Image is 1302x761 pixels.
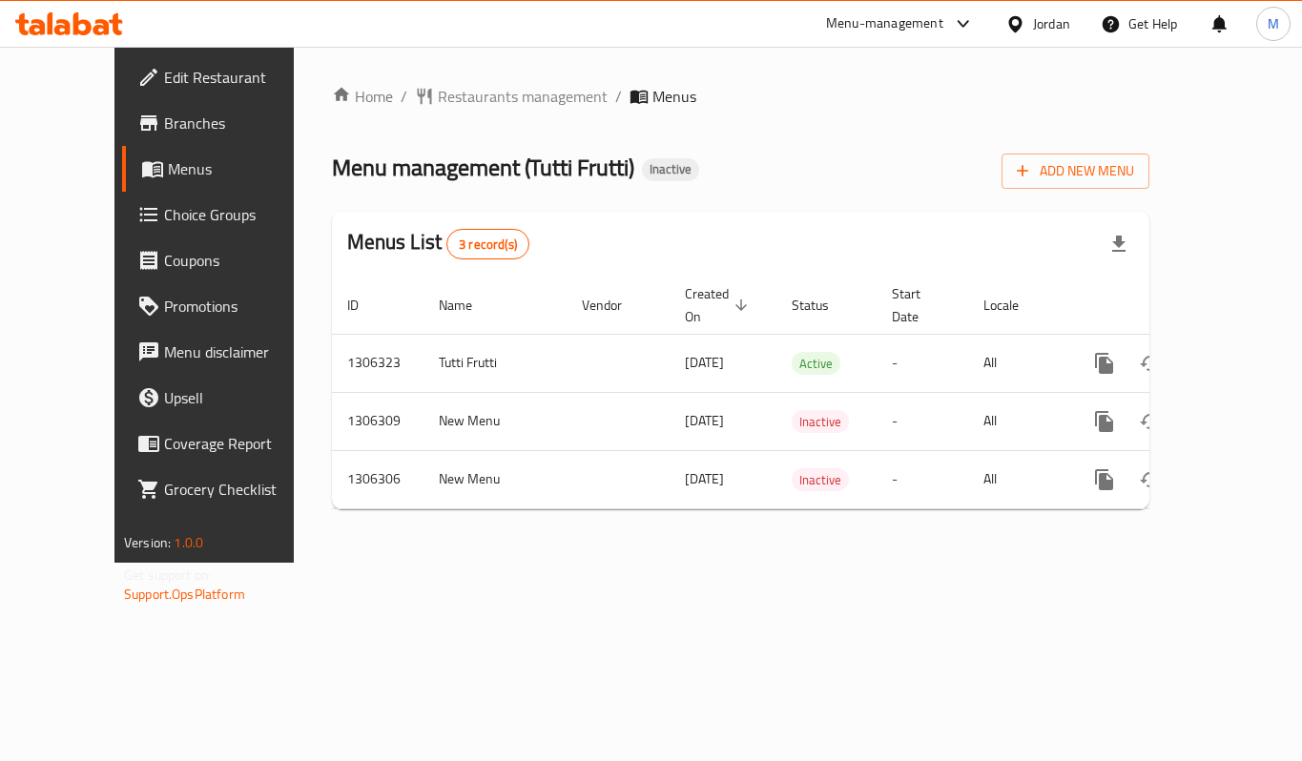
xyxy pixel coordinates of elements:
span: Choice Groups [164,203,317,226]
a: Promotions [122,283,332,329]
div: Total records count [446,229,529,259]
td: Tutti Frutti [424,334,567,392]
h2: Menus List [347,228,529,259]
div: Menu-management [826,12,943,35]
li: / [615,85,622,108]
span: Version: [124,530,171,555]
td: 1306323 [332,334,424,392]
span: Menu disclaimer [164,340,317,363]
a: Restaurants management [415,85,608,108]
span: Active [792,353,840,375]
span: Edit Restaurant [164,66,317,89]
span: Menu management ( Tutti Frutti ) [332,146,634,189]
span: Grocery Checklist [164,478,317,501]
td: - [877,450,968,508]
span: Menus [652,85,696,108]
th: Actions [1066,277,1280,335]
span: Start Date [892,282,945,328]
span: M [1268,13,1279,34]
span: [DATE] [685,350,724,375]
td: New Menu [424,450,567,508]
span: Promotions [164,295,317,318]
span: Locale [983,294,1044,317]
td: - [877,392,968,450]
a: Menus [122,146,332,192]
td: All [968,334,1066,392]
button: more [1082,340,1127,386]
div: Active [792,352,840,375]
button: Change Status [1127,457,1173,503]
button: more [1082,399,1127,444]
div: Inactive [792,468,849,491]
div: Inactive [792,410,849,433]
button: Change Status [1127,399,1173,444]
td: New Menu [424,392,567,450]
nav: breadcrumb [332,85,1149,108]
li: / [401,85,407,108]
a: Home [332,85,393,108]
button: more [1082,457,1127,503]
a: Grocery Checklist [122,466,332,512]
span: Add New Menu [1017,159,1134,183]
span: Menus [168,157,317,180]
span: Inactive [792,469,849,491]
span: [DATE] [685,466,724,491]
td: All [968,450,1066,508]
button: Change Status [1127,340,1173,386]
span: ID [347,294,383,317]
span: Upsell [164,386,317,409]
table: enhanced table [332,277,1280,509]
button: Add New Menu [1002,154,1149,189]
span: 1.0.0 [174,530,203,555]
span: Restaurants management [438,85,608,108]
td: - [877,334,968,392]
td: 1306306 [332,450,424,508]
a: Menu disclaimer [122,329,332,375]
a: Coupons [122,237,332,283]
td: All [968,392,1066,450]
div: Export file [1096,221,1142,267]
span: Inactive [642,161,699,177]
span: Status [792,294,854,317]
span: Vendor [582,294,647,317]
a: Coverage Report [122,421,332,466]
span: Coverage Report [164,432,317,455]
a: Edit Restaurant [122,54,332,100]
a: Branches [122,100,332,146]
div: Inactive [642,158,699,181]
span: Get support on: [124,563,212,587]
span: Coupons [164,249,317,272]
td: 1306309 [332,392,424,450]
a: Choice Groups [122,192,332,237]
span: Branches [164,112,317,134]
span: 3 record(s) [447,236,528,254]
a: Support.OpsPlatform [124,582,245,607]
span: Inactive [792,411,849,433]
div: Jordan [1033,13,1070,34]
a: Upsell [122,375,332,421]
span: [DATE] [685,408,724,433]
span: Name [439,294,497,317]
span: Created On [685,282,754,328]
